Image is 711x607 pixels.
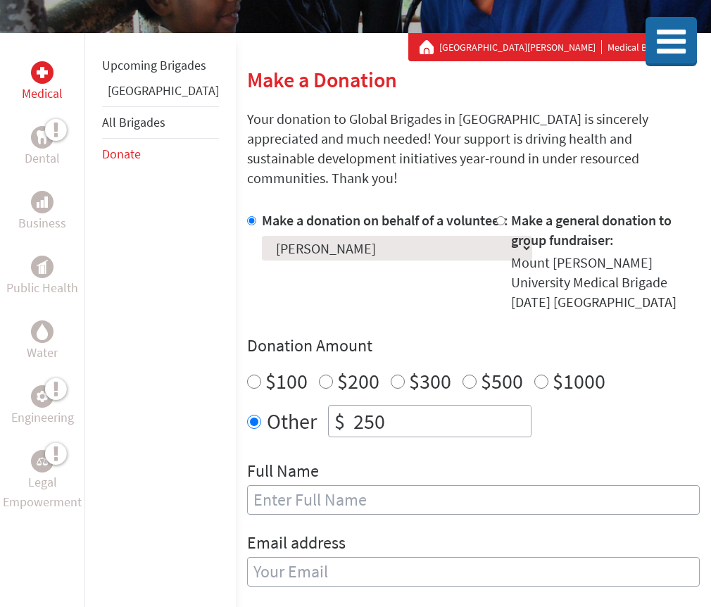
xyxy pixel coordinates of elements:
[102,139,219,170] li: Donate
[511,211,672,249] label: Make a general donation to group fundraiser:
[6,256,78,298] a: Public HealthPublic Health
[37,260,48,274] img: Public Health
[37,130,48,144] img: Dental
[267,405,317,437] label: Other
[37,391,48,402] img: Engineering
[102,57,206,73] a: Upcoming Brigades
[37,323,48,339] img: Water
[31,61,54,84] div: Medical
[511,253,700,312] div: Mount [PERSON_NAME] University Medical Brigade [DATE] [GEOGRAPHIC_DATA]
[22,61,63,104] a: MedicalMedical
[247,557,700,587] input: Your Email
[337,368,379,394] label: $200
[3,473,82,512] p: Legal Empowerment
[3,450,82,512] a: Legal EmpowermentLegal Empowerment
[25,126,60,168] a: DentalDental
[37,67,48,78] img: Medical
[31,450,54,473] div: Legal Empowerment
[247,460,319,485] label: Full Name
[31,256,54,278] div: Public Health
[420,40,677,54] div: Medical Brigades
[11,408,74,427] p: Engineering
[481,368,523,394] label: $500
[11,385,74,427] a: EngineeringEngineering
[247,109,700,188] p: Your donation to Global Brigades in [GEOGRAPHIC_DATA] is sincerely appreciated and much needed! Y...
[25,149,60,168] p: Dental
[18,191,66,233] a: BusinessBusiness
[409,368,451,394] label: $300
[37,457,48,465] img: Legal Empowerment
[247,334,700,357] h4: Donation Amount
[265,368,308,394] label: $100
[31,320,54,343] div: Water
[102,106,219,139] li: All Brigades
[27,343,58,363] p: Water
[22,84,63,104] p: Medical
[108,82,219,99] a: [GEOGRAPHIC_DATA]
[31,126,54,149] div: Dental
[18,213,66,233] p: Business
[247,485,700,515] input: Enter Full Name
[37,196,48,208] img: Business
[102,114,165,130] a: All Brigades
[247,67,700,92] h2: Make a Donation
[31,191,54,213] div: Business
[102,146,141,162] a: Donate
[102,81,219,106] li: Guatemala
[553,368,605,394] label: $1000
[351,406,531,437] input: Enter Amount
[27,320,58,363] a: WaterWater
[6,278,78,298] p: Public Health
[439,40,602,54] a: [GEOGRAPHIC_DATA][PERSON_NAME]
[329,406,351,437] div: $
[102,50,219,81] li: Upcoming Brigades
[247,532,346,557] label: Email address
[31,385,54,408] div: Engineering
[262,211,508,229] label: Make a donation on behalf of a volunteer:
